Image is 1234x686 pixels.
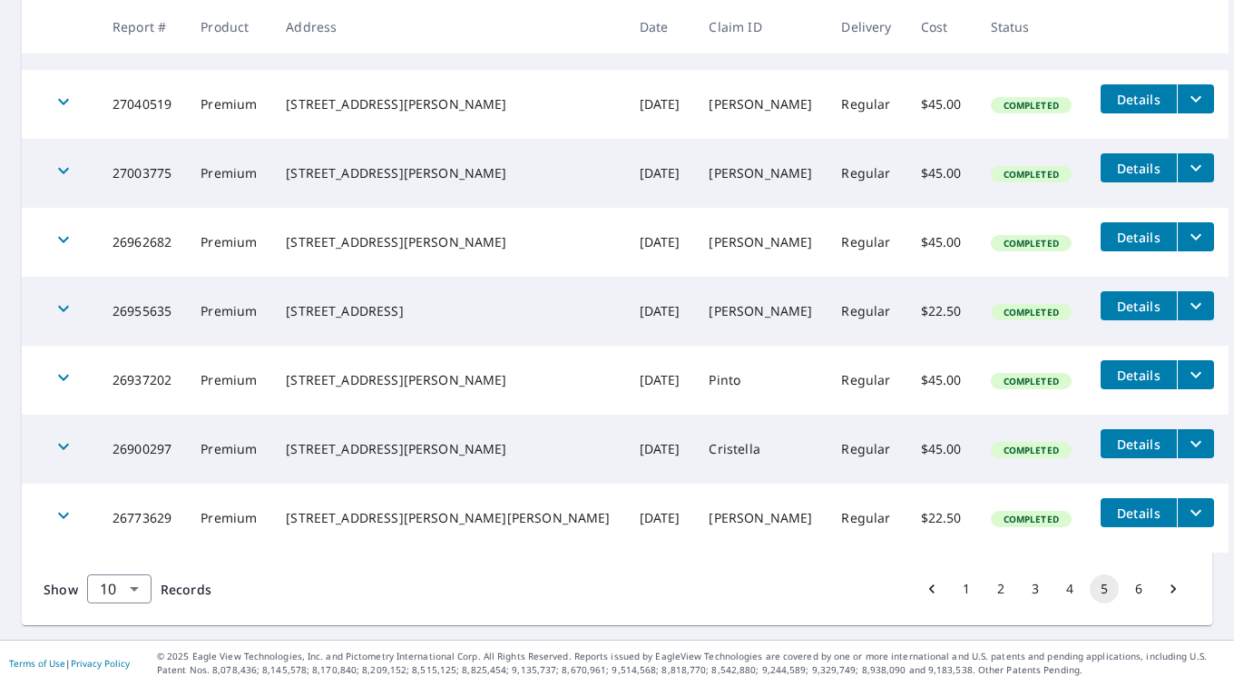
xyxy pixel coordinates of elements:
span: Show [44,581,78,598]
td: [PERSON_NAME] [694,208,827,277]
td: Regular [827,70,906,139]
button: filesDropdownBtn-27003775 [1177,153,1214,182]
td: Premium [186,346,271,415]
button: Go to previous page [917,574,946,603]
button: Go to page 2 [986,574,1015,603]
span: Details [1112,505,1166,522]
td: [DATE] [625,484,695,553]
span: Completed [993,513,1070,525]
td: $45.00 [906,415,976,484]
td: 26962682 [98,208,186,277]
button: filesDropdownBtn-26955635 [1177,291,1214,320]
td: Pinto [694,346,827,415]
button: page 5 [1090,574,1119,603]
td: [PERSON_NAME] [694,277,827,346]
span: Completed [993,306,1070,318]
button: detailsBtn-27003775 [1101,153,1177,182]
span: Completed [993,237,1070,250]
td: Premium [186,277,271,346]
div: [STREET_ADDRESS][PERSON_NAME] [286,233,610,251]
p: © 2025 Eagle View Technologies, Inc. and Pictometry International Corp. All Rights Reserved. Repo... [157,650,1225,677]
button: detailsBtn-26955635 [1101,291,1177,320]
td: [DATE] [625,415,695,484]
button: Go to page 6 [1124,574,1153,603]
td: $45.00 [906,139,976,208]
td: Premium [186,208,271,277]
div: Show 10 records [87,574,152,603]
a: Privacy Policy [71,657,130,670]
span: Completed [993,375,1070,387]
button: Go to page 4 [1055,574,1084,603]
button: filesDropdownBtn-26900297 [1177,429,1214,458]
td: [PERSON_NAME] [694,139,827,208]
td: Regular [827,415,906,484]
span: Details [1112,229,1166,246]
nav: pagination navigation [915,574,1190,603]
button: detailsBtn-26962682 [1101,222,1177,251]
button: filesDropdownBtn-26773629 [1177,498,1214,527]
td: [PERSON_NAME] [694,70,827,139]
span: Details [1112,298,1166,315]
div: 10 [87,563,152,614]
button: detailsBtn-26937202 [1101,360,1177,389]
td: $45.00 [906,346,976,415]
p: | [9,658,130,669]
td: [DATE] [625,208,695,277]
span: Completed [993,168,1070,181]
a: Terms of Use [9,657,65,670]
span: Details [1112,436,1166,453]
div: [STREET_ADDRESS][PERSON_NAME] [286,164,610,182]
span: Details [1112,367,1166,384]
td: Regular [827,277,906,346]
button: Go to next page [1159,574,1188,603]
td: 26955635 [98,277,186,346]
td: Regular [827,346,906,415]
td: [DATE] [625,70,695,139]
button: detailsBtn-26773629 [1101,498,1177,527]
td: Regular [827,208,906,277]
td: Regular [827,139,906,208]
span: Completed [993,444,1070,456]
div: [STREET_ADDRESS][PERSON_NAME] [286,371,610,389]
td: Premium [186,139,271,208]
button: detailsBtn-27040519 [1101,84,1177,113]
div: [STREET_ADDRESS][PERSON_NAME] [286,440,610,458]
span: Details [1112,160,1166,177]
td: Regular [827,484,906,553]
span: Records [161,581,211,598]
td: [DATE] [625,139,695,208]
button: Go to page 3 [1021,574,1050,603]
td: $22.50 [906,484,976,553]
button: filesDropdownBtn-26962682 [1177,222,1214,251]
td: 26900297 [98,415,186,484]
td: $45.00 [906,208,976,277]
div: [STREET_ADDRESS][PERSON_NAME][PERSON_NAME] [286,509,610,527]
td: Premium [186,484,271,553]
span: Completed [993,99,1070,112]
span: Details [1112,91,1166,108]
button: Go to page 1 [952,574,981,603]
div: [STREET_ADDRESS][PERSON_NAME] [286,95,610,113]
td: $45.00 [906,70,976,139]
td: 26937202 [98,346,186,415]
td: $22.50 [906,277,976,346]
td: [DATE] [625,346,695,415]
button: filesDropdownBtn-26937202 [1177,360,1214,389]
td: [PERSON_NAME] [694,484,827,553]
td: Premium [186,415,271,484]
td: 27040519 [98,70,186,139]
div: [STREET_ADDRESS] [286,302,610,320]
td: 26773629 [98,484,186,553]
button: filesDropdownBtn-27040519 [1177,84,1214,113]
td: [DATE] [625,277,695,346]
td: Cristella [694,415,827,484]
button: detailsBtn-26900297 [1101,429,1177,458]
td: Premium [186,70,271,139]
td: 27003775 [98,139,186,208]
